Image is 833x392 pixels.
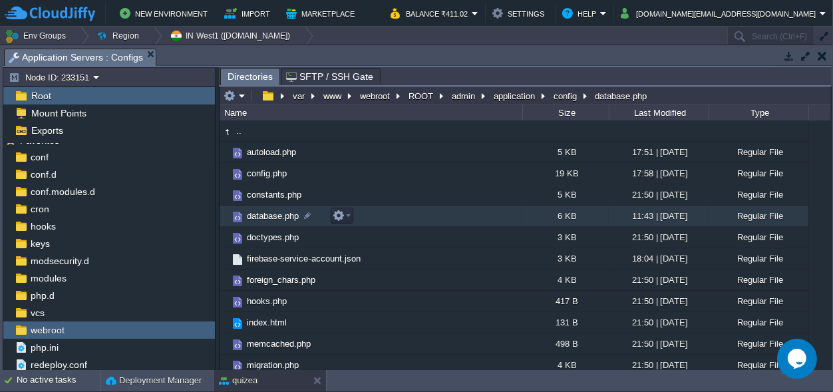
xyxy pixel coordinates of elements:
[228,69,273,85] span: Directories
[709,270,808,290] div: Regular File
[234,125,244,136] a: ..
[230,146,245,160] img: AMDAwAAAACH5BAEAAAAALAAAAAABAAEAAAICRAEAOw==
[522,270,609,290] div: 4 KB
[609,270,709,290] div: 21:50 | [DATE]
[621,5,820,21] button: [DOMAIN_NAME][EMAIL_ADDRESS][DOMAIN_NAME]
[522,248,609,269] div: 3 KB
[245,274,317,286] a: foreign_chars.php
[709,227,808,248] div: Regular File
[106,374,202,387] button: Deployment Manager
[709,355,808,375] div: Regular File
[709,142,808,162] div: Regular File
[522,227,609,248] div: 3 KB
[230,188,245,203] img: AMDAwAAAACH5BAEAAAAALAAAAAABAAEAAAICRAEAOw==
[28,220,58,232] a: hooks
[245,317,289,328] span: index.html
[286,5,359,21] button: Marketplace
[219,374,257,387] button: quizea
[29,90,53,102] a: Root
[709,184,808,205] div: Regular File
[245,253,363,264] span: firebase-service-account.json
[220,206,230,226] img: AMDAwAAAACH5BAEAAAAALAAAAAABAAEAAAICRAEAOw==
[321,90,345,102] button: www
[524,105,609,120] div: Size
[709,206,808,226] div: Regular File
[220,163,230,184] img: AMDAwAAAACH5BAEAAAAALAAAAAABAAEAAAICRAEAOw==
[709,312,808,333] div: Regular File
[220,227,230,248] img: AMDAwAAAACH5BAEAAAAALAAAAAABAAEAAAICRAEAOw==
[358,90,393,102] button: webroot
[230,252,245,267] img: AMDAwAAAACH5BAEAAAAALAAAAAABAAEAAAICRAEAOw==
[609,355,709,375] div: 21:50 | [DATE]
[5,27,71,45] button: Env Groups
[522,163,609,184] div: 19 KB
[609,333,709,354] div: 21:50 | [DATE]
[220,312,230,333] img: AMDAwAAAACH5BAEAAAAALAAAAAABAAEAAAICRAEAOw==
[492,5,548,21] button: Settings
[28,186,97,198] a: conf.modules.d
[28,272,69,284] a: modules
[28,255,91,267] a: modsecurity.d
[609,163,709,184] div: 17:58 | [DATE]
[245,189,303,200] span: constants.php
[609,248,709,269] div: 18:04 | [DATE]
[28,324,67,336] a: webroot
[245,295,289,307] span: hooks.php
[245,210,301,222] a: database.php
[609,312,709,333] div: 21:50 | [DATE]
[29,107,88,119] a: Mount Points
[522,355,609,375] div: 4 KB
[522,312,609,333] div: 131 B
[220,124,234,139] img: AMDAwAAAACH5BAEAAAAALAAAAAABAAEAAAICRAEAOw==
[220,291,230,311] img: AMDAwAAAACH5BAEAAAAALAAAAAABAAEAAAICRAEAOw==
[609,227,709,248] div: 21:50 | [DATE]
[407,90,436,102] button: ROOT
[609,291,709,311] div: 21:50 | [DATE]
[28,307,47,319] a: vcs
[230,274,245,288] img: AMDAwAAAACH5BAEAAAAALAAAAAABAAEAAAICRAEAOw==
[609,184,709,205] div: 21:50 | [DATE]
[609,142,709,162] div: 17:51 | [DATE]
[28,238,52,250] span: keys
[120,5,212,21] button: New Environment
[709,248,808,269] div: Regular File
[28,290,57,301] a: php.d
[28,203,51,215] a: cron
[245,338,313,349] a: memcached.php
[245,168,289,179] a: config.php
[28,341,61,353] a: php.ini
[709,291,808,311] div: Regular File
[230,167,245,182] img: AMDAwAAAACH5BAEAAAAALAAAAAABAAEAAAICRAEAOw==
[221,105,522,120] div: Name
[230,295,245,309] img: AMDAwAAAACH5BAEAAAAALAAAAAABAAEAAAICRAEAOw==
[29,124,65,136] a: Exports
[245,359,301,371] a: migration.php
[230,316,245,331] img: AMDAwAAAACH5BAEAAAAALAAAAAABAAEAAAICRAEAOw==
[552,90,580,102] button: config
[522,142,609,162] div: 5 KB
[245,232,301,243] a: doctypes.php
[220,248,230,269] img: AMDAwAAAACH5BAEAAAAALAAAAAABAAEAAAICRAEAOw==
[28,168,59,180] a: conf.d
[286,69,373,85] span: SFTP / SSH Gate
[9,71,93,83] button: Node ID: 233151
[5,5,95,22] img: CloudJiffy
[522,291,609,311] div: 417 B
[28,151,51,163] a: conf
[17,135,61,146] a: Favorites
[709,163,808,184] div: Regular File
[220,142,230,162] img: AMDAwAAAACH5BAEAAAAALAAAAAABAAEAAAICRAEAOw==
[220,333,230,354] img: AMDAwAAAACH5BAEAAAAALAAAAAABAAEAAAICRAEAOw==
